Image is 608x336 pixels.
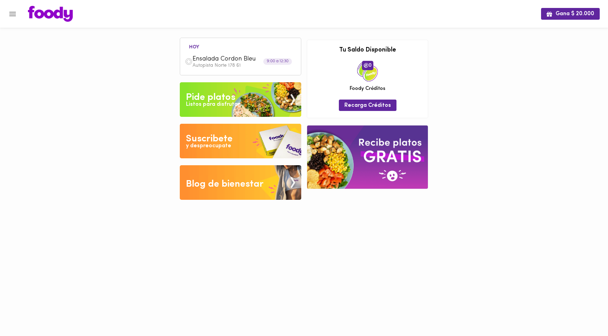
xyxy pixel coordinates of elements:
span: Gana $ 20.000 [547,11,594,17]
span: Ensalada Cordon Bleu [193,55,272,63]
span: Recarga Créditos [344,102,391,109]
img: dish.png [185,58,193,65]
img: credits-package.png [357,61,378,82]
h3: Tu Saldo Disponible [312,47,423,54]
span: 0 [362,61,373,70]
div: Listos para disfrutar [186,101,240,109]
div: Suscribete [186,132,233,146]
img: referral-banner.png [307,125,428,189]
div: Pide platos [186,91,235,104]
img: Disfruta bajar de peso [180,124,301,158]
img: Blog de bienestar [180,165,301,200]
div: Blog de bienestar [186,177,264,191]
img: logo.png [28,6,73,22]
iframe: Messagebird Livechat Widget [568,296,601,329]
button: Gana $ 20.000 [541,8,600,19]
button: Recarga Créditos [339,100,396,111]
img: Pide un Platos [180,82,301,117]
button: Menu [4,6,21,22]
div: 9:00 a 12:30 [263,58,292,65]
p: Autopista Norte 178 61 [193,63,296,68]
span: Foody Créditos [350,85,385,92]
img: foody-creditos.png [364,63,369,68]
div: y despreocupate [186,142,231,150]
li: hoy [184,43,205,50]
